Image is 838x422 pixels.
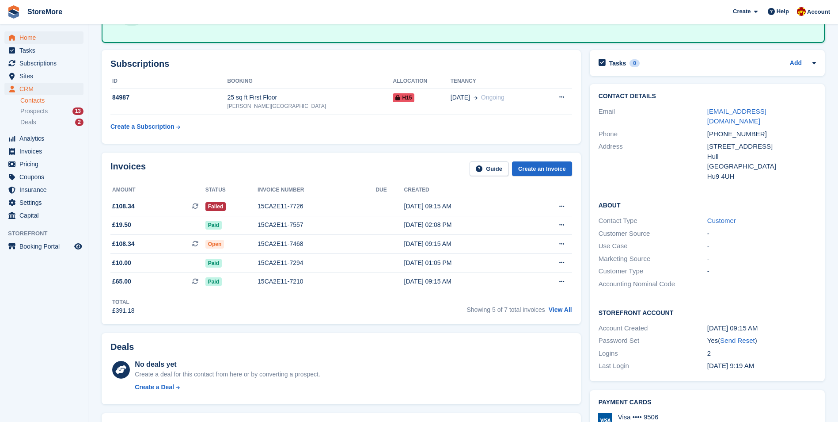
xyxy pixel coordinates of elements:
div: Create a deal for this contact from here or by converting a prospect. [135,370,320,379]
a: StoreMore [24,4,66,19]
div: Address [599,142,707,181]
th: Due [375,183,404,197]
div: Yes [707,336,816,346]
span: Home [19,31,72,44]
span: Analytics [19,132,72,145]
div: 15CA2E11-7468 [258,239,375,249]
span: Account [807,8,830,16]
a: Contacts [20,96,83,105]
img: Store More Team [797,7,806,16]
div: Accounting Nominal Code [599,279,707,289]
th: Invoice number [258,183,375,197]
div: - [707,254,816,264]
th: Tenancy [451,74,541,88]
div: Customer Type [599,266,707,276]
span: Paid [205,259,222,268]
a: menu [4,145,83,157]
span: Coupons [19,171,72,183]
a: menu [4,70,83,82]
span: Booking Portal [19,240,72,253]
span: Open [205,240,224,249]
div: - [707,241,816,251]
div: Hu9 4UH [707,172,816,182]
div: Email [599,107,707,127]
a: menu [4,209,83,222]
h2: Storefront Account [599,308,816,317]
th: Amount [110,183,205,197]
span: Storefront [8,229,88,238]
span: Deals [20,118,36,127]
a: Send Reset [720,337,755,344]
div: Contact Type [599,216,707,226]
a: Preview store [73,241,83,252]
span: Failed [205,202,226,211]
a: View All [549,306,572,313]
div: Marketing Source [599,254,707,264]
h2: Tasks [609,59,626,67]
div: Visa •••• 9506 [618,413,663,421]
div: [DATE] 02:08 PM [404,220,525,230]
div: [PERSON_NAME][GEOGRAPHIC_DATA] [227,102,393,110]
div: Create a Subscription [110,122,174,131]
div: 2 [75,119,83,126]
div: Phone [599,129,707,139]
span: CRM [19,83,72,95]
a: menu [4,44,83,57]
span: Subscriptions [19,57,72,69]
div: 0 [629,59,640,67]
a: Create a Deal [135,383,320,392]
div: [DATE] 09:15 AM [404,202,525,211]
span: Help [777,7,789,16]
div: Use Case [599,241,707,251]
span: Settings [19,196,72,209]
div: Account Created [599,323,707,334]
span: Invoices [19,145,72,157]
div: Logins [599,349,707,359]
span: Sites [19,70,72,82]
div: 15CA2E11-7294 [258,258,375,268]
span: Showing 5 of 7 total invoices [466,306,545,313]
span: H15 [393,93,414,102]
span: ( ) [718,337,757,344]
span: Insurance [19,184,72,196]
div: [DATE] 09:15 AM [707,323,816,334]
span: [DATE] [451,93,470,102]
span: Tasks [19,44,72,57]
a: [EMAIL_ADDRESS][DOMAIN_NAME] [707,107,766,125]
span: Capital [19,209,72,222]
div: - [707,229,816,239]
div: 13 [72,107,83,115]
h2: Deals [110,342,134,352]
div: 15CA2E11-7557 [258,220,375,230]
h2: Invoices [110,161,146,176]
div: 25 sq ft First Floor [227,93,393,102]
a: menu [4,196,83,209]
a: menu [4,83,83,95]
span: Ongoing [481,94,504,101]
th: Created [404,183,525,197]
th: Status [205,183,258,197]
span: Pricing [19,158,72,170]
div: 2 [707,349,816,359]
a: Add [790,58,802,69]
a: menu [4,158,83,170]
div: Password Set [599,336,707,346]
span: £108.34 [112,202,135,211]
a: Prospects 13 [20,107,83,116]
span: £65.00 [112,277,131,286]
a: menu [4,31,83,44]
img: stora-icon-8386f47178a22dfd0bd8f6a31ec36ba5ce8667c1dd55bd0f319d3a0aa187defe.svg [7,5,20,19]
a: menu [4,171,83,183]
a: Customer [707,217,736,224]
div: Create a Deal [135,383,174,392]
div: £391.18 [112,306,135,315]
th: Allocation [393,74,450,88]
th: ID [110,74,227,88]
time: 2025-05-08 08:19:41 UTC [707,362,754,369]
h2: Subscriptions [110,59,572,69]
div: [DATE] 09:15 AM [404,277,525,286]
div: [DATE] 09:15 AM [404,239,525,249]
span: Prospects [20,107,48,115]
div: 84987 [110,93,227,102]
div: No deals yet [135,359,320,370]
